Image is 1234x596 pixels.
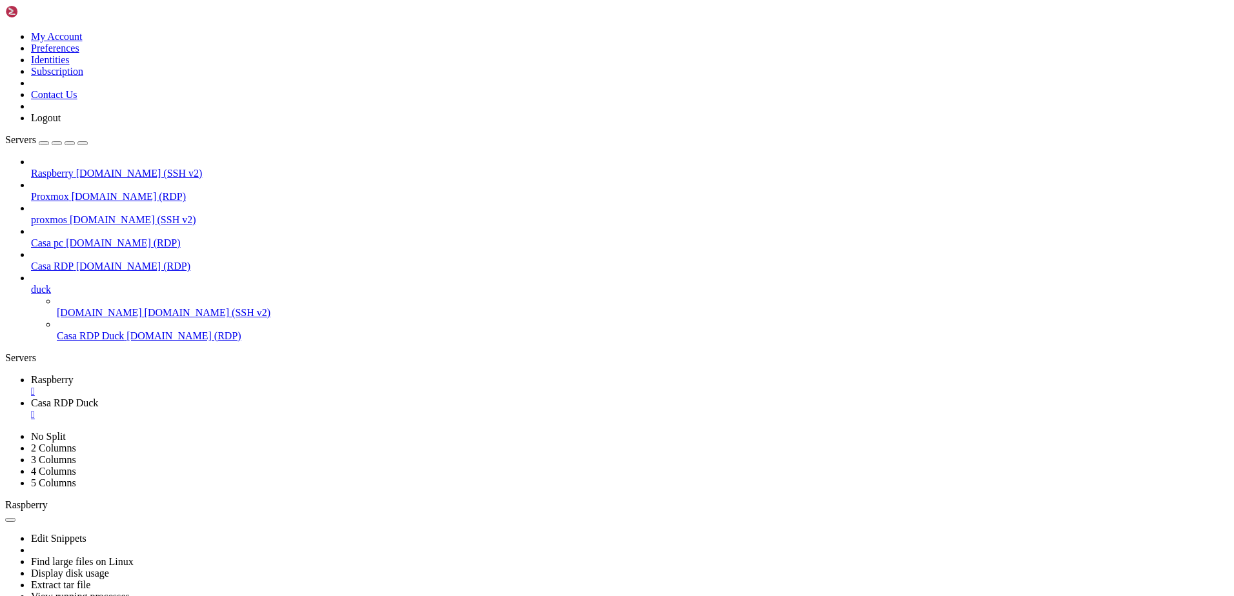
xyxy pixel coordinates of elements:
[31,66,83,77] a: Subscription
[31,386,1229,397] a: 
[31,203,1229,226] li: proxmos [DOMAIN_NAME] (SSH v2)
[145,307,271,318] span: [DOMAIN_NAME] (SSH v2)
[31,431,66,442] a: No Split
[57,330,1229,342] a: Casa RDP Duck [DOMAIN_NAME] (RDP)
[76,261,190,272] span: [DOMAIN_NAME] (RDP)
[76,168,203,179] span: [DOMAIN_NAME] (SSH v2)
[31,214,67,225] span: proxmos
[31,533,86,544] a: Edit Snippets
[57,330,124,341] span: Casa RDP Duck
[31,397,98,408] span: Casa RDP Duck
[31,261,74,272] span: Casa RDP
[31,237,1229,249] a: Casa pc [DOMAIN_NAME] (RDP)
[31,374,1229,397] a: Raspberry
[5,134,36,145] span: Servers
[66,237,180,248] span: [DOMAIN_NAME] (RDP)
[5,134,88,145] a: Servers
[57,307,1229,319] a: [DOMAIN_NAME] [DOMAIN_NAME] (SSH v2)
[31,568,109,579] a: Display disk usage
[31,89,77,100] a: Contact Us
[31,168,1229,179] a: Raspberry [DOMAIN_NAME] (SSH v2)
[57,319,1229,342] li: Casa RDP Duck [DOMAIN_NAME] (RDP)
[31,477,76,488] a: 5 Columns
[31,179,1229,203] li: Proxmox [DOMAIN_NAME] (RDP)
[31,579,90,590] a: Extract tar file
[57,295,1229,319] li: [DOMAIN_NAME] [DOMAIN_NAME] (SSH v2)
[31,284,1229,295] a: duck
[31,261,1229,272] a: Casa RDP [DOMAIN_NAME] (RDP)
[126,330,241,341] span: [DOMAIN_NAME] (RDP)
[31,112,61,123] a: Logout
[5,499,48,510] span: Raspberry
[31,397,1229,421] a: Casa RDP Duck
[57,307,142,318] span: [DOMAIN_NAME]
[31,43,79,54] a: Preferences
[31,54,70,65] a: Identities
[70,214,196,225] span: [DOMAIN_NAME] (SSH v2)
[31,409,1229,421] a: 
[31,237,63,248] span: Casa pc
[5,5,79,18] img: Shellngn
[31,156,1229,179] li: Raspberry [DOMAIN_NAME] (SSH v2)
[31,191,1229,203] a: Proxmox [DOMAIN_NAME] (RDP)
[31,466,76,477] a: 4 Columns
[31,168,74,179] span: Raspberry
[31,454,76,465] a: 3 Columns
[31,249,1229,272] li: Casa RDP [DOMAIN_NAME] (RDP)
[31,226,1229,249] li: Casa pc [DOMAIN_NAME] (RDP)
[31,374,74,385] span: Raspberry
[31,272,1229,342] li: duck
[31,191,69,202] span: Proxmox
[72,191,186,202] span: [DOMAIN_NAME] (RDP)
[31,31,83,42] a: My Account
[31,284,51,295] span: duck
[31,556,134,567] a: Find large files on Linux
[31,442,76,453] a: 2 Columns
[31,214,1229,226] a: proxmos [DOMAIN_NAME] (SSH v2)
[5,352,1229,364] div: Servers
